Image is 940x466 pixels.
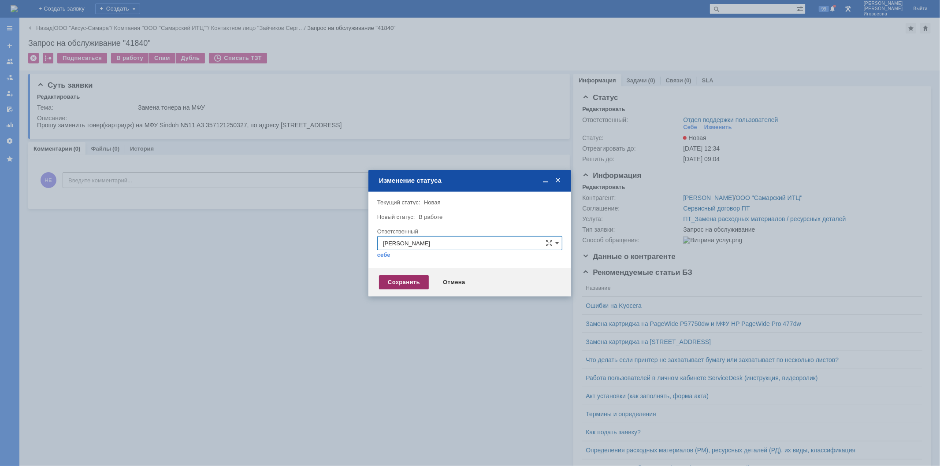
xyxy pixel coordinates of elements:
span: Свернуть (Ctrl + M) [541,177,550,185]
label: Новый статус: [377,214,415,220]
a: себе [377,251,390,259]
label: Текущий статус: [377,199,420,206]
div: Изменение статуса [379,177,562,185]
span: Сложная форма [546,240,553,247]
span: Закрыть [554,177,562,185]
span: В работе [419,214,442,220]
div: Ответственный [377,229,561,234]
span: Новая [424,199,441,206]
